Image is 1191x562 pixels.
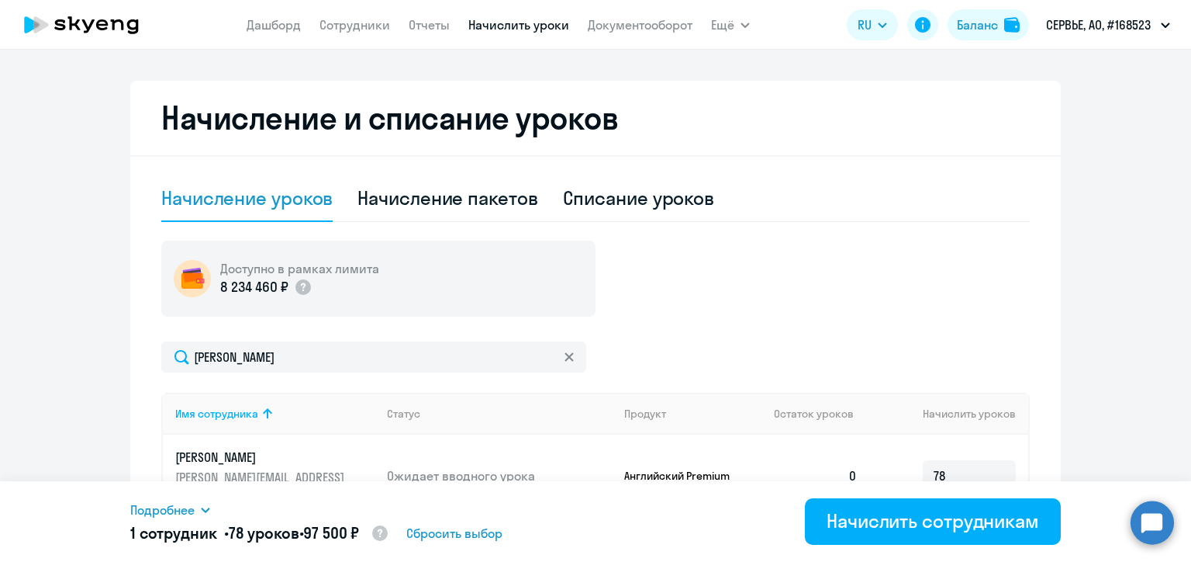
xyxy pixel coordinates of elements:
[161,186,333,210] div: Начисление уроков
[387,407,420,421] div: Статус
[957,16,998,34] div: Баланс
[1004,17,1020,33] img: balance
[247,17,301,33] a: Дашборд
[858,16,872,34] span: RU
[624,407,666,421] div: Продукт
[387,407,612,421] div: Статус
[175,449,349,466] p: [PERSON_NAME]
[948,9,1029,40] button: Балансbalance
[774,407,854,421] span: Остаток уроков
[319,17,390,33] a: Сотрудники
[175,449,375,503] a: [PERSON_NAME][PERSON_NAME][EMAIL_ADDRESS][DOMAIN_NAME]
[827,508,1039,533] div: Начислить сотрудникам
[761,435,870,517] td: 0
[220,277,288,297] p: 8 234 460 ₽
[563,186,715,210] div: Списание уроков
[624,469,740,483] p: Английский Premium
[130,501,195,519] span: Подробнее
[229,523,299,543] span: 78 уроков
[468,17,569,33] a: Начислить уроки
[303,523,359,543] span: 97 500 ₽
[175,407,375,421] div: Имя сотрудника
[220,260,379,277] h5: Доступно в рамках лимита
[624,407,762,421] div: Продукт
[1046,16,1151,34] p: СЕРВЬЕ, АО, #168523
[711,9,750,40] button: Ещё
[711,16,734,34] span: Ещё
[175,407,258,421] div: Имя сотрудника
[847,9,898,40] button: RU
[774,407,870,421] div: Остаток уроков
[161,99,1030,137] h2: Начисление и списание уроков
[174,260,211,297] img: wallet-circle.png
[357,186,537,210] div: Начисление пакетов
[175,469,349,503] p: [PERSON_NAME][EMAIL_ADDRESS][DOMAIN_NAME]
[1038,6,1178,43] button: СЕРВЬЕ, АО, #168523
[870,393,1028,435] th: Начислить уроков
[161,342,586,373] input: Поиск по имени, email, продукту или статусу
[588,17,692,33] a: Документооборот
[409,17,450,33] a: Отчеты
[805,498,1061,545] button: Начислить сотрудникам
[130,522,389,546] h5: 1 сотрудник • •
[387,467,612,484] p: Ожидает вводного урока
[406,524,502,543] span: Сбросить выбор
